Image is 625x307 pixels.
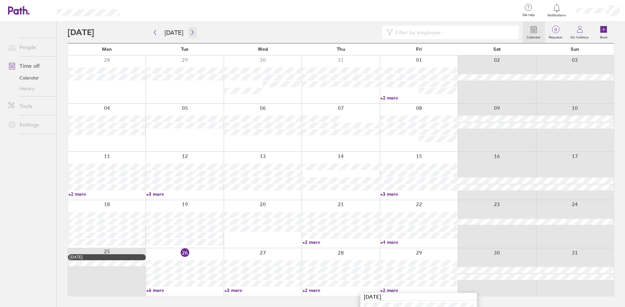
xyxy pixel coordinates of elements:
[302,239,380,245] a: +2 more
[566,22,593,43] a: My holidays
[302,287,380,293] a: +2 more
[523,33,545,39] label: Calendar
[3,40,57,54] a: People
[545,27,566,32] span: 0
[518,13,539,17] span: Get help
[3,59,57,72] a: Time off
[566,33,593,39] label: My holidays
[146,191,223,197] a: +3 more
[593,22,614,43] a: Book
[68,191,145,197] a: +2 more
[70,255,144,260] div: [DATE]
[380,239,457,245] a: +4 more
[416,46,422,52] span: Fri
[493,46,501,52] span: Sat
[570,46,579,52] span: Sun
[545,22,566,43] a: 0Requests
[393,26,515,39] input: Filter by employee
[596,33,612,39] label: Book
[380,95,457,101] a: +2 more
[545,33,566,39] label: Requests
[159,27,189,38] button: [DATE]
[224,287,302,293] a: +3 more
[546,3,568,17] a: Notifications
[3,72,57,83] a: Calendar
[380,287,457,293] a: +2 more
[146,287,223,293] a: +6 more
[3,83,57,94] a: History
[546,13,568,17] span: Notifications
[102,46,112,52] span: Mon
[3,99,57,113] a: Tools
[360,293,477,301] div: [DATE]
[523,22,545,43] a: Calendar
[337,46,345,52] span: Thu
[380,191,457,197] a: +3 more
[258,46,268,52] span: Wed
[3,118,57,131] a: Settings
[181,46,189,52] span: Tue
